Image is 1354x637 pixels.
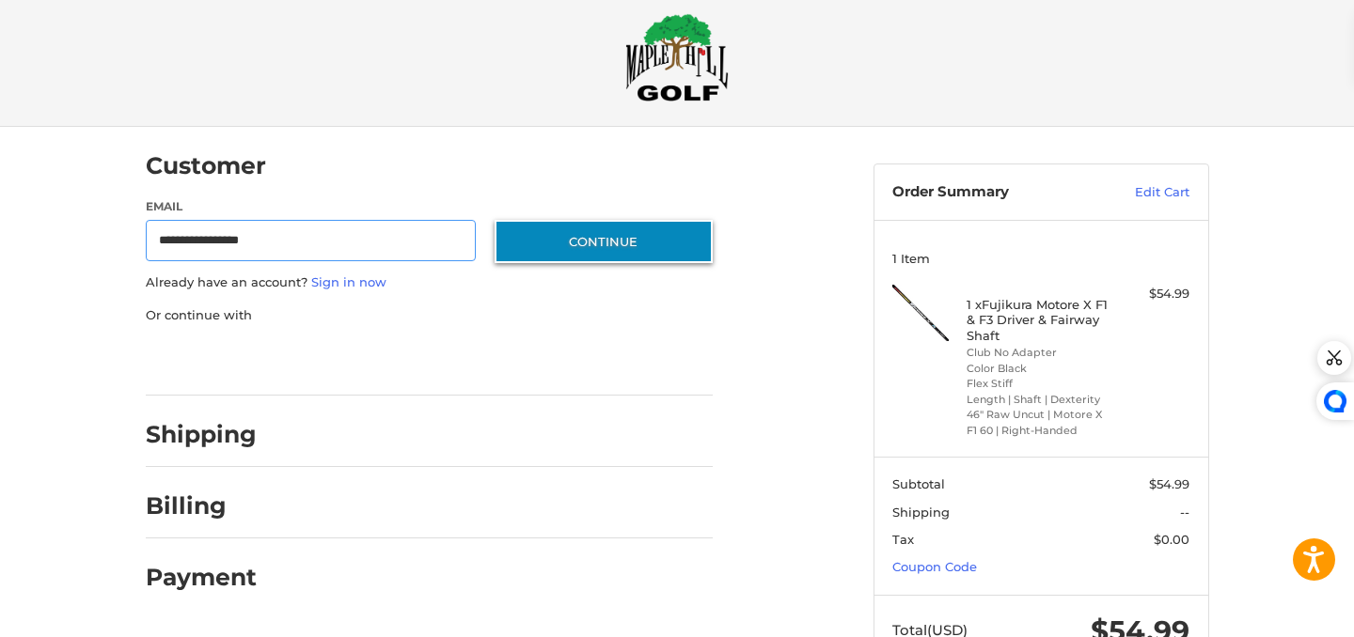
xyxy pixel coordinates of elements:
[1149,476,1189,491] span: $54.99
[1180,505,1189,520] span: --
[892,476,945,491] span: Subtotal
[967,376,1110,392] li: Flex Stiff
[146,420,257,449] h2: Shipping
[146,491,256,520] h2: Billing
[146,306,713,325] p: Or continue with
[892,505,950,520] span: Shipping
[146,198,477,215] label: Email
[146,563,257,592] h2: Payment
[1154,532,1189,547] span: $0.00
[495,220,713,263] button: Continue
[146,273,713,292] p: Already have an account?
[892,532,914,547] span: Tax
[892,251,1189,266] h3: 1 Item
[1115,285,1189,303] div: $54.99
[967,361,1110,377] li: Color Black
[892,559,977,574] a: Coupon Code
[892,183,1094,202] h3: Order Summary
[146,151,266,180] h2: Customer
[1199,586,1354,637] iframe: Google Customer Reviews
[967,345,1110,361] li: Club No Adapter
[625,13,729,101] img: Maple Hill Golf
[458,343,599,377] iframe: PayPal-venmo
[967,392,1110,439] li: Length | Shaft | Dexterity 46" Raw Uncut | Motore X F1 60 | Right-Handed
[299,343,440,377] iframe: PayPal-paylater
[139,343,280,377] iframe: PayPal-paypal
[967,297,1110,343] h4: 1 x Fujikura Motore X F1 & F3 Driver & Fairway Shaft
[311,274,386,289] a: Sign in now
[1094,183,1189,202] a: Edit Cart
